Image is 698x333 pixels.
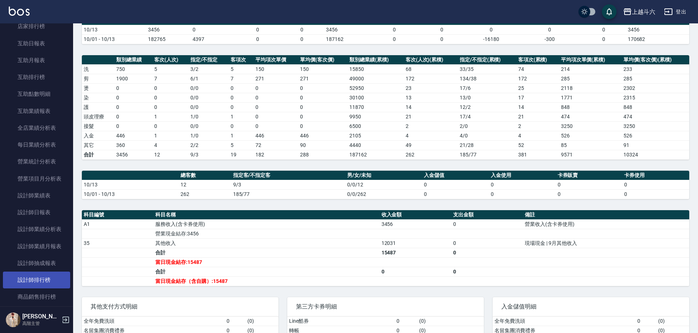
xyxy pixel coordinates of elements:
[225,317,246,326] td: 0
[82,210,689,286] table: a dense table
[3,35,70,52] a: 互助日報表
[146,34,191,44] td: 182765
[82,8,689,44] table: a dense table
[3,221,70,238] a: 設計師業績分析表
[348,93,403,102] td: 30100
[189,150,229,159] td: 9/3
[516,102,559,112] td: 14
[516,83,559,93] td: 25
[422,180,489,189] td: 0
[152,140,189,150] td: 4
[82,112,114,121] td: 頭皮理療
[559,102,622,112] td: 848
[559,55,622,65] th: 平均項次單價(累積)
[114,131,152,140] td: 446
[152,131,189,140] td: 1
[489,171,556,180] th: 入金使用
[380,219,451,229] td: 3456
[189,131,229,140] td: 1 / 0
[581,25,626,34] td: 0
[153,238,379,248] td: 其他收入
[464,34,518,44] td: -16180
[3,288,70,305] a: 商品銷售排行榜
[231,171,346,180] th: 指定客/不指定客
[516,150,559,159] td: 381
[3,120,70,136] a: 全店業績分析表
[559,93,622,102] td: 1771
[622,189,689,199] td: 0
[298,140,348,150] td: 90
[296,303,475,310] span: 第三方卡券明細
[82,64,114,74] td: 洗
[636,317,657,326] td: 0
[6,313,20,327] img: Person
[82,150,114,159] td: 合計
[114,93,152,102] td: 0
[82,93,114,102] td: 染
[420,25,464,34] td: 0
[369,25,420,34] td: 0
[82,74,114,83] td: 剪
[82,131,114,140] td: 入金
[324,25,369,34] td: 3456
[82,34,146,44] td: 10/01 - 10/13
[622,93,689,102] td: 2315
[404,140,458,150] td: 49
[82,102,114,112] td: 護
[380,210,451,220] th: 收入金額
[146,25,191,34] td: 3456
[622,171,689,180] th: 卡券使用
[229,131,254,140] td: 1
[458,140,516,150] td: 21 / 28
[458,93,516,102] td: 13 / 0
[254,112,298,121] td: 0
[189,121,229,131] td: 0 / 0
[622,180,689,189] td: 0
[559,121,622,131] td: 3250
[622,64,689,74] td: 233
[559,64,622,74] td: 214
[152,102,189,112] td: 0
[516,93,559,102] td: 17
[235,34,280,44] td: 0
[404,64,458,74] td: 68
[82,210,153,220] th: 科目編號
[559,112,622,121] td: 474
[661,5,689,19] button: 登出
[82,83,114,93] td: 燙
[3,306,70,322] a: 商品消耗明細
[489,180,556,189] td: 0
[231,180,346,189] td: 9/3
[622,74,689,83] td: 285
[3,153,70,170] a: 營業統計分析表
[404,150,458,159] td: 262
[422,171,489,180] th: 入金儲值
[189,102,229,112] td: 0 / 0
[348,131,403,140] td: 2105
[516,55,559,65] th: 客項次(累積)
[556,180,623,189] td: 0
[518,25,581,34] td: 0
[404,131,458,140] td: 4
[152,121,189,131] td: 0
[622,83,689,93] td: 2302
[3,69,70,86] a: 互助排行榜
[422,189,489,199] td: 0
[451,248,523,257] td: 0
[559,150,622,159] td: 9571
[298,83,348,93] td: 0
[152,83,189,93] td: 0
[345,171,422,180] th: 男/女/未知
[622,150,689,159] td: 10324
[451,210,523,220] th: 支出金額
[82,189,179,199] td: 10/01 - 10/13
[153,248,379,257] td: 合計
[395,317,418,326] td: 0
[622,140,689,150] td: 91
[518,34,581,44] td: -300
[348,121,403,131] td: 6500
[464,25,518,34] td: 0
[254,140,298,150] td: 72
[404,74,458,83] td: 172
[229,112,254,121] td: 1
